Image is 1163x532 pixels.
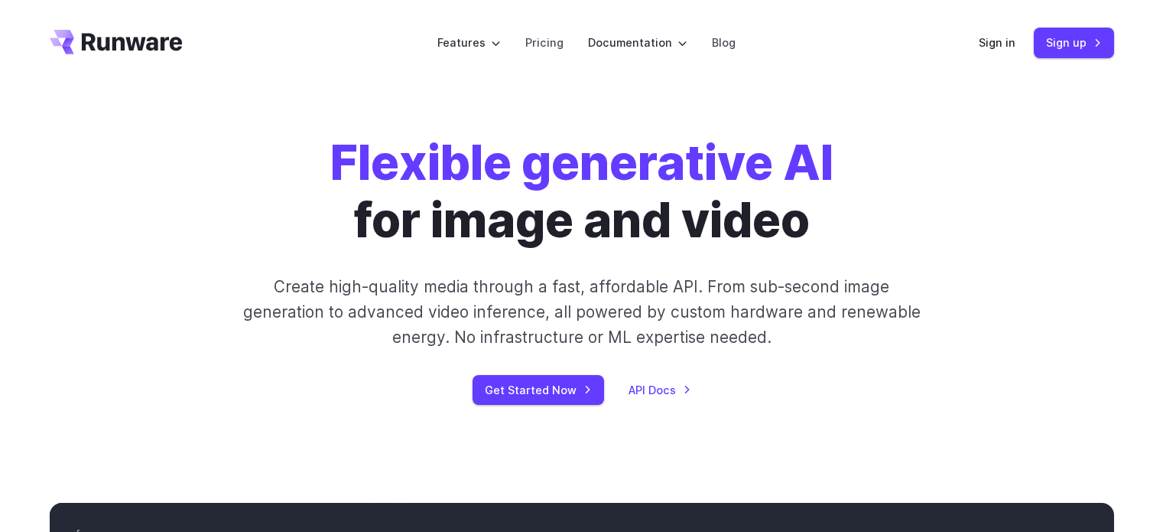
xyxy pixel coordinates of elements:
[712,34,736,51] a: Blog
[330,134,833,191] strong: Flexible generative AI
[588,34,687,51] label: Documentation
[50,30,183,54] a: Go to /
[979,34,1015,51] a: Sign in
[437,34,501,51] label: Features
[473,375,604,405] a: Get Started Now
[330,135,833,250] h1: for image and video
[241,274,922,351] p: Create high-quality media through a fast, affordable API. From sub-second image generation to adv...
[1034,28,1114,57] a: Sign up
[629,381,691,399] a: API Docs
[525,34,564,51] a: Pricing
